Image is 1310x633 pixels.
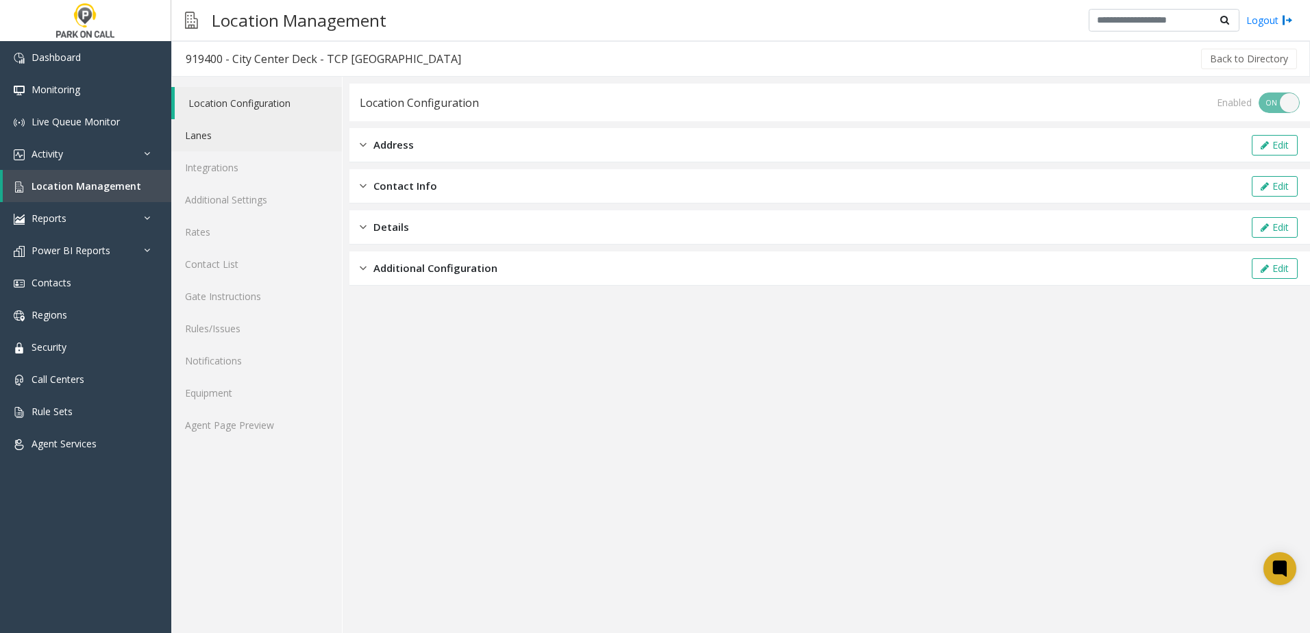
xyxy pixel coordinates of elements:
[171,248,342,280] a: Contact List
[1252,135,1298,156] button: Edit
[1246,13,1293,27] a: Logout
[186,50,461,68] div: 919400 - City Center Deck - TCP [GEOGRAPHIC_DATA]
[32,115,120,128] span: Live Queue Monitor
[360,137,367,153] img: closed
[3,170,171,202] a: Location Management
[360,178,367,194] img: closed
[373,260,497,276] span: Additional Configuration
[14,375,25,386] img: 'icon'
[14,149,25,160] img: 'icon'
[185,3,198,37] img: pageIcon
[32,244,110,257] span: Power BI Reports
[171,184,342,216] a: Additional Settings
[373,137,414,153] span: Address
[14,182,25,193] img: 'icon'
[175,87,342,119] a: Location Configuration
[1217,95,1252,110] div: Enabled
[1252,258,1298,279] button: Edit
[171,216,342,248] a: Rates
[32,51,81,64] span: Dashboard
[14,246,25,257] img: 'icon'
[373,219,409,235] span: Details
[14,53,25,64] img: 'icon'
[32,147,63,160] span: Activity
[14,85,25,96] img: 'icon'
[360,260,367,276] img: closed
[171,119,342,151] a: Lanes
[360,94,479,112] div: Location Configuration
[171,409,342,441] a: Agent Page Preview
[32,83,80,96] span: Monitoring
[171,312,342,345] a: Rules/Issues
[360,219,367,235] img: closed
[32,308,67,321] span: Regions
[171,377,342,409] a: Equipment
[32,276,71,289] span: Contacts
[14,343,25,353] img: 'icon'
[14,439,25,450] img: 'icon'
[1201,49,1297,69] button: Back to Directory
[1282,13,1293,27] img: logout
[32,437,97,450] span: Agent Services
[32,373,84,386] span: Call Centers
[171,151,342,184] a: Integrations
[32,340,66,353] span: Security
[32,179,141,193] span: Location Management
[205,3,393,37] h3: Location Management
[14,117,25,128] img: 'icon'
[14,310,25,321] img: 'icon'
[14,407,25,418] img: 'icon'
[32,212,66,225] span: Reports
[171,280,342,312] a: Gate Instructions
[373,178,437,194] span: Contact Info
[14,278,25,289] img: 'icon'
[171,345,342,377] a: Notifications
[1252,176,1298,197] button: Edit
[14,214,25,225] img: 'icon'
[32,405,73,418] span: Rule Sets
[1252,217,1298,238] button: Edit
